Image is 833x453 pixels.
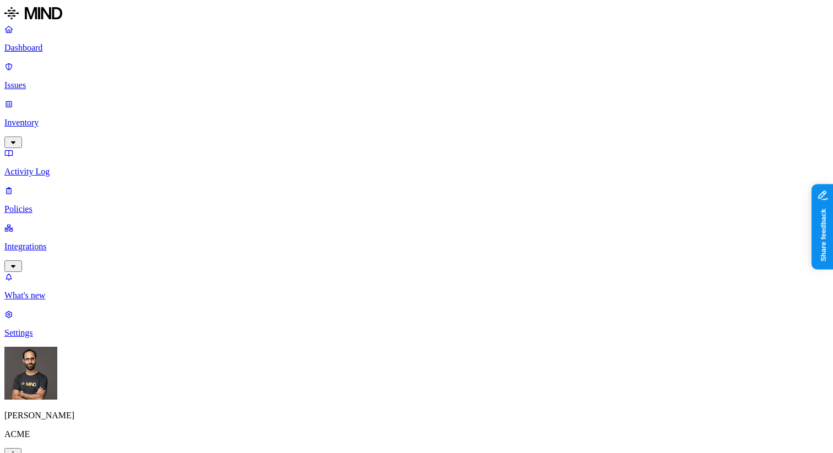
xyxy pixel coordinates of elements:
[4,4,829,24] a: MIND
[4,62,829,90] a: Issues
[4,429,829,439] p: ACME
[4,185,829,214] a: Policies
[4,118,829,128] p: Inventory
[4,43,829,53] p: Dashboard
[4,242,829,252] p: Integrations
[4,204,829,214] p: Policies
[4,167,829,177] p: Activity Log
[4,272,829,301] a: What's new
[4,24,829,53] a: Dashboard
[4,291,829,301] p: What's new
[4,223,829,270] a: Integrations
[4,99,829,146] a: Inventory
[4,309,829,338] a: Settings
[4,80,829,90] p: Issues
[4,328,829,338] p: Settings
[4,347,57,400] img: Ohad Abarbanel
[4,4,62,22] img: MIND
[4,148,829,177] a: Activity Log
